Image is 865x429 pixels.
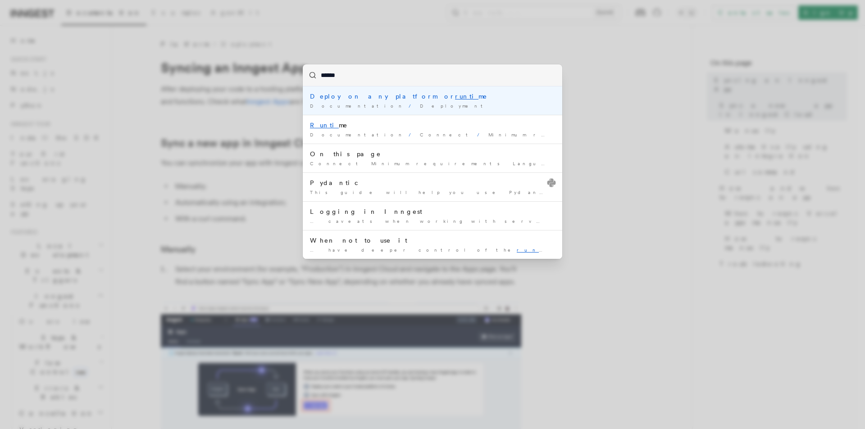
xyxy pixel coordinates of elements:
div: When not to use it [310,236,555,245]
div: Pydantic [310,178,555,187]
span: Connect [420,132,473,137]
div: Deploy on any platform or me [310,92,555,101]
span: Deployment [420,103,488,108]
span: / [409,103,416,108]
span: Minimum requirements [488,132,622,137]
div: This guide will help you use Pydantic to perform me … [310,189,555,196]
mark: runti [517,247,553,253]
div: me [310,121,555,130]
div: … have deeper control of the me or when you'll … [310,247,555,253]
mark: runti [455,93,478,100]
span: / [409,132,416,137]
div: Connect Minimum requirements Language me Getting started How does it … [310,160,555,167]
mark: Runti [310,122,339,129]
div: Logging in Inngest [310,207,555,216]
span: / [477,132,485,137]
div: … caveats when working with serverless mes. One of the main … [310,218,555,225]
span: Documentation [310,103,405,108]
div: On this page [310,149,555,158]
span: Documentation [310,132,405,137]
